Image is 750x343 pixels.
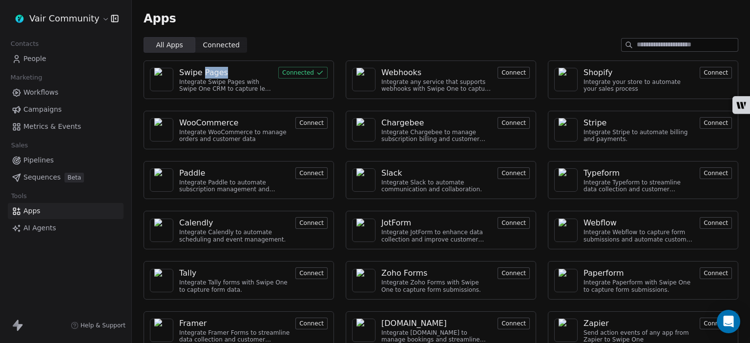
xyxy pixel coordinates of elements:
[150,319,173,342] a: NA
[7,138,32,153] span: Sales
[8,220,124,236] a: AI Agents
[498,268,530,278] a: Connect
[179,318,290,329] a: Framer
[8,169,124,185] a: SequencesBeta
[23,172,61,182] span: Sequences
[700,68,732,77] a: Connect
[295,118,328,127] a: Connect
[295,319,328,328] a: Connect
[554,168,578,192] a: NA
[498,167,530,179] button: Connect
[23,206,41,216] span: Apps
[179,217,290,229] a: Calendly
[583,167,694,179] a: Typeform
[559,319,573,342] img: NA
[295,217,328,229] button: Connect
[700,118,732,127] a: Connect
[352,269,375,292] a: NA
[498,68,530,77] a: Connect
[7,189,31,203] span: Tools
[381,179,492,193] div: Integrate Slack to automate communication and collaboration.
[179,318,207,329] div: Framer
[381,217,492,229] a: JotForm
[14,13,25,24] img: VAIR%20LOGO%20PNG%20-%20Copy.png
[700,318,732,329] button: Connect
[23,54,46,64] span: People
[381,167,492,179] a: Slack
[8,203,124,219] a: Apps
[583,167,620,179] div: Typeform
[295,218,328,227] a: Connect
[81,322,125,329] span: Help & Support
[700,168,732,178] a: Connect
[6,70,46,85] span: Marketing
[295,267,328,279] button: Connect
[23,121,81,132] span: Metrics & Events
[295,318,328,329] button: Connect
[23,155,54,165] span: Pipelines
[381,79,492,93] div: Integrate any service that supports webhooks with Swipe One to capture and automate data workflows.
[295,167,328,179] button: Connect
[278,67,328,79] button: Connected
[8,152,124,168] a: Pipelines
[23,87,59,98] span: Workflows
[554,68,578,91] a: NA
[8,119,124,135] a: Metrics & Events
[179,117,290,129] a: WooCommerce
[295,117,328,129] button: Connect
[64,173,84,182] span: Beta
[583,267,624,279] div: Paperform
[179,67,272,79] a: Swipe Pages
[154,118,169,141] img: NA
[583,217,617,229] div: Webflow
[498,217,530,229] button: Connect
[700,67,732,79] button: Connect
[8,84,124,101] a: Workflows
[700,267,732,279] button: Connect
[583,79,694,93] div: Integrate your store to automate your sales process
[278,68,328,77] a: Connected
[154,168,169,192] img: NA
[583,279,694,293] div: Integrate Paperform with Swipe One to capture form submissions.
[381,117,492,129] a: Chargebee
[381,167,402,179] div: Slack
[356,219,371,242] img: NA
[352,319,375,342] a: NA
[150,269,173,292] a: NA
[23,223,56,233] span: AI Agents
[12,10,104,27] button: Vair Community
[381,217,411,229] div: JotForm
[381,67,421,79] div: Webhooks
[295,168,328,178] a: Connect
[179,267,290,279] a: Tally
[179,79,272,93] div: Integrate Swipe Pages with Swipe One CRM to capture lead data.
[352,68,375,91] a: NA
[700,268,732,278] a: Connect
[179,217,213,229] div: Calendly
[179,129,290,143] div: Integrate WooCommerce to manage orders and customer data
[498,168,530,178] a: Connect
[179,167,290,179] a: Paddle
[352,219,375,242] a: NA
[559,269,573,292] img: NA
[381,318,447,329] div: [DOMAIN_NAME]
[700,218,732,227] a: Connect
[554,269,578,292] a: NA
[717,310,740,333] div: Open Intercom Messenger
[498,117,530,129] button: Connect
[144,11,176,26] span: Apps
[356,168,371,192] img: NA
[179,179,290,193] div: Integrate Paddle to automate subscription management and customer engagement.
[583,117,606,129] div: Stripe
[559,68,573,91] img: NA
[381,67,492,79] a: Webhooks
[6,37,43,51] span: Contacts
[356,68,371,91] img: NA
[23,104,62,115] span: Campaigns
[559,118,573,141] img: NA
[583,267,694,279] a: Paperform
[381,129,492,143] div: Integrate Chargebee to manage subscription billing and customer data.
[381,117,424,129] div: Chargebee
[381,267,427,279] div: Zoho Forms
[700,217,732,229] button: Connect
